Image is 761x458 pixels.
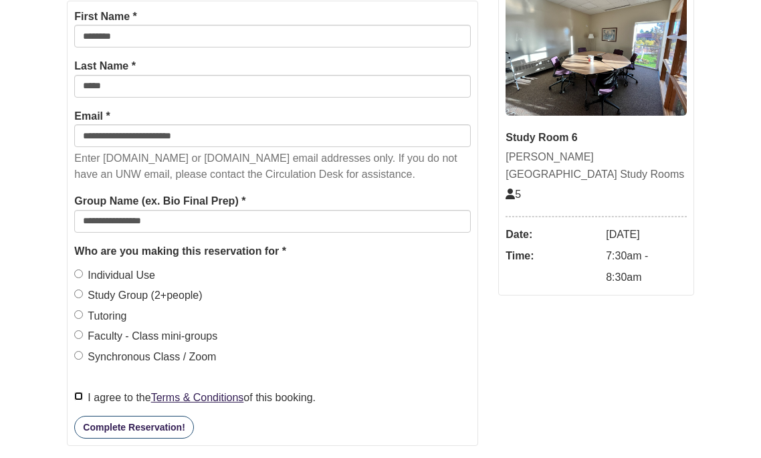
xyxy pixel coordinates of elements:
[74,269,83,278] input: Individual Use
[606,224,686,245] dd: [DATE]
[74,108,110,125] label: Email *
[74,267,155,284] label: Individual Use
[74,243,471,260] legend: Who are you making this reservation for *
[74,392,83,400] input: I agree to theTerms & Conditionsof this booking.
[74,150,471,183] p: Enter [DOMAIN_NAME] or [DOMAIN_NAME] email addresses only. If you do not have an UNW email, pleas...
[606,245,686,288] dd: 7:30am - 8:30am
[74,348,216,366] label: Synchronous Class / Zoom
[74,310,83,319] input: Tutoring
[151,392,244,403] a: Terms & Conditions
[74,416,193,439] button: Complete Reservation!
[506,189,521,200] span: The capacity of this space
[506,148,686,183] div: [PERSON_NAME][GEOGRAPHIC_DATA] Study Rooms
[74,330,83,339] input: Faculty - Class mini-groups
[506,245,599,267] dt: Time:
[74,351,83,360] input: Synchronous Class / Zoom
[74,290,83,298] input: Study Group (2+people)
[74,389,316,407] label: I agree to the of this booking.
[506,129,686,146] div: Study Room 6
[74,193,245,210] label: Group Name (ex. Bio Final Prep) *
[74,287,202,304] label: Study Group (2+people)
[74,8,136,25] label: First Name *
[74,58,136,75] label: Last Name *
[74,328,217,345] label: Faculty - Class mini-groups
[506,224,599,245] dt: Date:
[74,308,126,325] label: Tutoring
